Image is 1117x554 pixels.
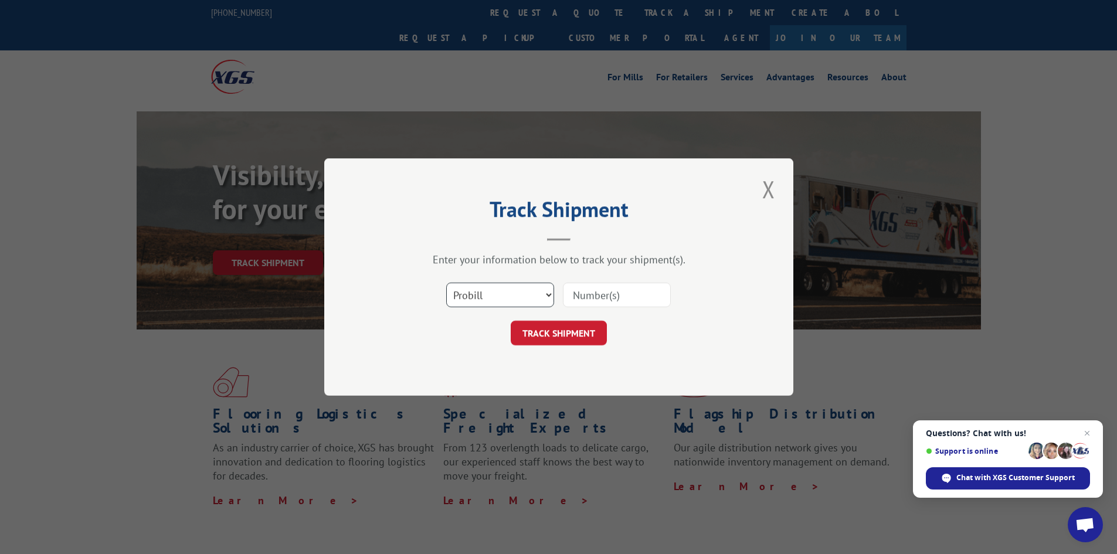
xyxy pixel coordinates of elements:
button: Close modal [759,173,779,205]
button: TRACK SHIPMENT [511,321,607,345]
div: Enter your information below to track your shipment(s). [383,253,735,266]
span: Support is online [926,447,1024,456]
a: Open chat [1068,507,1103,542]
span: Questions? Chat with us! [926,429,1090,438]
span: Chat with XGS Customer Support [956,473,1075,483]
input: Number(s) [563,283,671,307]
span: Chat with XGS Customer Support [926,467,1090,490]
h2: Track Shipment [383,201,735,223]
